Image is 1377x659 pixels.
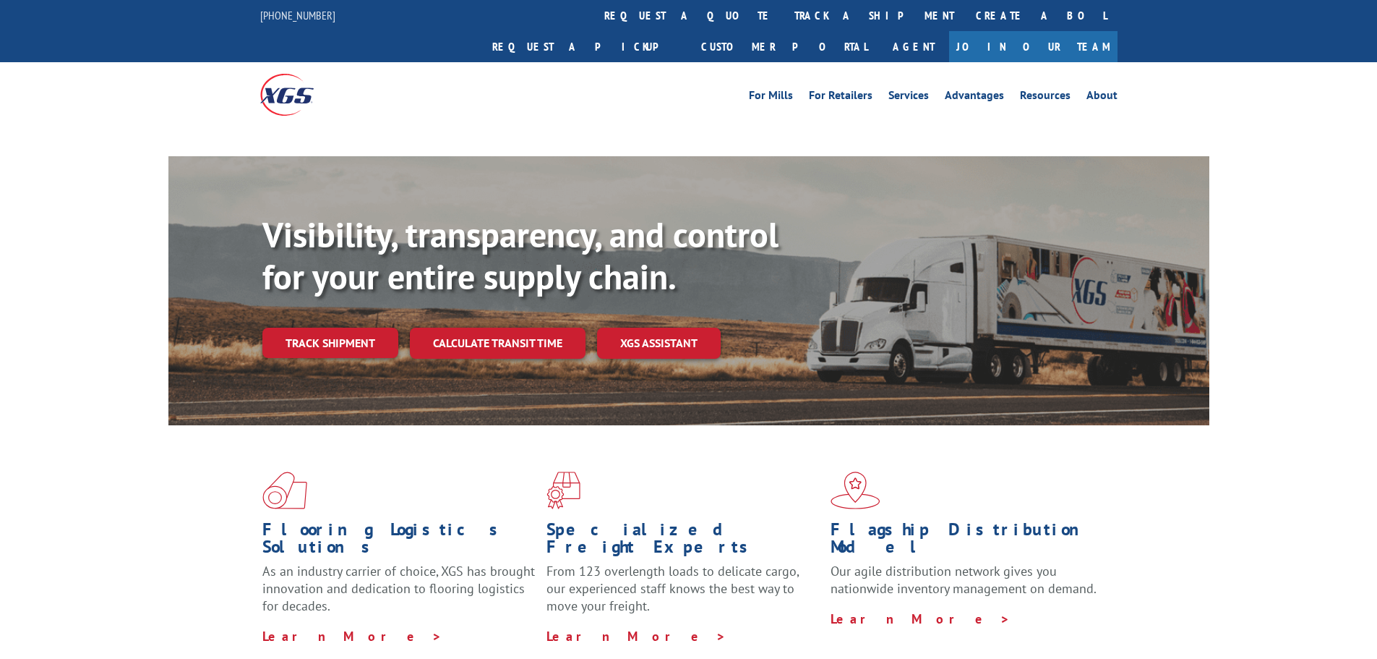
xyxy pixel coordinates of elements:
[949,31,1118,62] a: Join Our Team
[1086,90,1118,106] a: About
[831,521,1104,563] h1: Flagship Distribution Model
[262,521,536,563] h1: Flooring Logistics Solutions
[831,563,1097,597] span: Our agile distribution network gives you nationwide inventory management on demand.
[546,472,580,509] img: xgs-icon-focused-on-flooring-red
[1020,90,1071,106] a: Resources
[262,563,535,614] span: As an industry carrier of choice, XGS has brought innovation and dedication to flooring logistics...
[831,611,1011,627] a: Learn More >
[749,90,793,106] a: For Mills
[546,563,820,627] p: From 123 overlength loads to delicate cargo, our experienced staff knows the best way to move you...
[878,31,949,62] a: Agent
[262,628,442,645] a: Learn More >
[481,31,690,62] a: Request a pickup
[546,628,726,645] a: Learn More >
[690,31,878,62] a: Customer Portal
[831,472,880,509] img: xgs-icon-flagship-distribution-model-red
[888,90,929,106] a: Services
[262,212,778,299] b: Visibility, transparency, and control for your entire supply chain.
[260,8,335,22] a: [PHONE_NUMBER]
[546,521,820,563] h1: Specialized Freight Experts
[262,472,307,509] img: xgs-icon-total-supply-chain-intelligence-red
[597,328,721,359] a: XGS ASSISTANT
[945,90,1004,106] a: Advantages
[262,328,398,358] a: Track shipment
[809,90,872,106] a: For Retailers
[410,328,585,359] a: Calculate transit time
